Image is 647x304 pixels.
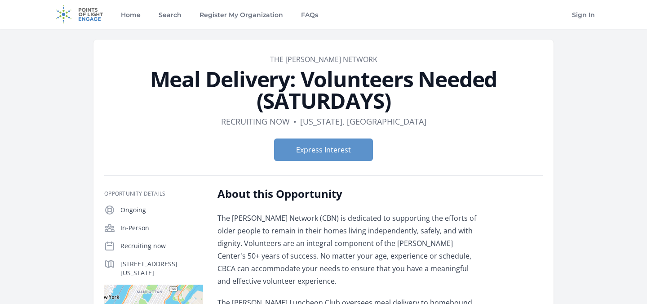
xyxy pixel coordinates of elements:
[120,224,203,232] p: In-Person
[221,115,290,128] dd: Recruiting now
[217,187,480,201] h2: About this Opportunity
[104,190,203,197] h3: Opportunity Details
[300,115,426,128] dd: [US_STATE], [GEOGRAPHIC_DATA]
[120,259,203,277] p: [STREET_ADDRESS][US_STATE]
[104,68,543,112] h1: Meal Delivery: Volunteers Needed (SATURDAYS)
[274,139,373,161] button: Express Interest
[270,54,377,64] a: The [PERSON_NAME] Network
[293,115,297,128] div: •
[120,206,203,215] p: Ongoing
[217,212,480,287] p: The [PERSON_NAME] Network (CBN) is dedicated to supporting the efforts of older people to remain ...
[120,241,203,250] p: Recruiting now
